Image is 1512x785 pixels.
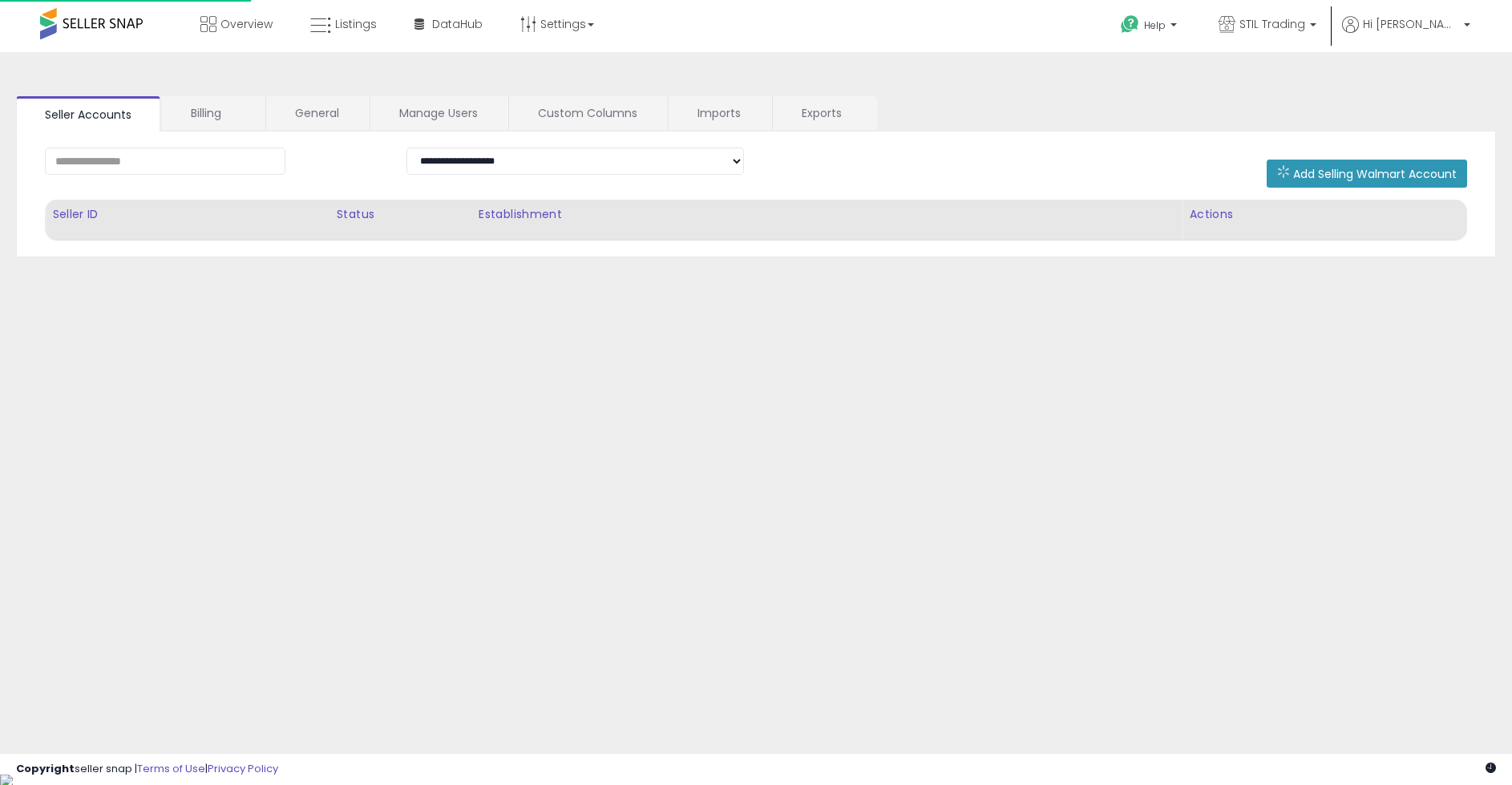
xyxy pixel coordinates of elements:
[220,16,273,32] span: Overview
[16,762,278,777] div: seller snap | |
[1267,160,1467,188] button: Add Selling Walmart Account
[773,96,875,130] a: Exports
[1363,16,1459,32] span: Hi [PERSON_NAME]
[335,16,377,32] span: Listings
[1108,2,1193,52] a: Help
[1239,16,1305,32] span: STIL Trading
[16,761,75,776] strong: Copyright
[337,206,465,223] div: Status
[266,96,368,130] a: General
[52,206,323,223] div: Seller ID
[432,16,483,32] span: DataHub
[1120,14,1140,34] i: Get Help
[1342,16,1470,52] a: Hi [PERSON_NAME]
[509,96,666,130] a: Custom Columns
[1144,18,1166,32] span: Help
[16,96,160,132] a: Seller Accounts
[162,96,264,130] a: Billing
[370,96,507,130] a: Manage Users
[1293,166,1457,182] span: Add Selling Walmart Account
[479,206,1176,223] div: Establishment
[137,761,205,776] a: Terms of Use
[208,761,278,776] a: Privacy Policy
[669,96,770,130] a: Imports
[1189,206,1460,223] div: Actions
